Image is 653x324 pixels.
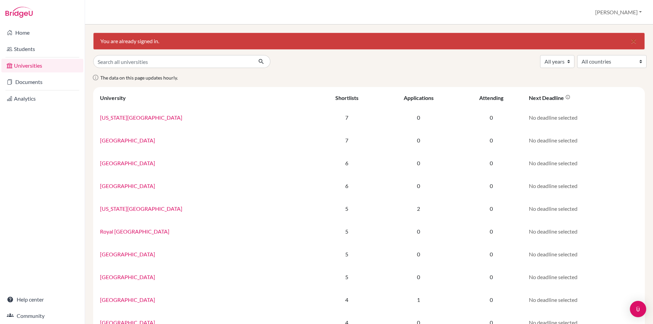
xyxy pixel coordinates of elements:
[5,7,33,18] img: Bridge-U
[93,33,645,50] div: You are already signed in.
[315,266,379,288] td: 5
[100,160,155,166] a: [GEOGRAPHIC_DATA]
[379,106,458,129] td: 0
[529,274,577,280] span: No deadline selected
[379,220,458,243] td: 0
[458,129,524,152] td: 0
[100,251,155,257] a: [GEOGRAPHIC_DATA]
[458,266,524,288] td: 0
[96,90,315,106] th: University
[458,152,524,174] td: 0
[379,243,458,266] td: 0
[100,296,155,303] a: [GEOGRAPHIC_DATA]
[458,197,524,220] td: 0
[379,129,458,152] td: 0
[1,92,83,105] a: Analytics
[335,95,358,101] div: Shortlists
[592,6,645,19] button: [PERSON_NAME]
[100,183,155,189] a: [GEOGRAPHIC_DATA]
[379,174,458,197] td: 0
[630,301,646,317] div: Open Intercom Messenger
[529,114,577,121] span: No deadline selected
[458,220,524,243] td: 0
[379,197,458,220] td: 2
[1,309,83,323] a: Community
[458,174,524,197] td: 0
[100,114,182,121] a: [US_STATE][GEOGRAPHIC_DATA]
[458,243,524,266] td: 0
[379,288,458,311] td: 1
[93,55,253,68] input: Search all universities
[1,59,83,72] a: Universities
[458,288,524,311] td: 0
[315,106,379,129] td: 7
[315,197,379,220] td: 5
[315,174,379,197] td: 6
[529,251,577,257] span: No deadline selected
[315,243,379,266] td: 5
[529,228,577,235] span: No deadline selected
[1,75,83,89] a: Documents
[315,152,379,174] td: 6
[529,205,577,212] span: No deadline selected
[479,95,503,101] div: Attending
[529,160,577,166] span: No deadline selected
[379,266,458,288] td: 0
[379,152,458,174] td: 0
[315,288,379,311] td: 4
[1,26,83,39] a: Home
[529,296,577,303] span: No deadline selected
[100,205,182,212] a: [US_STATE][GEOGRAPHIC_DATA]
[100,228,169,235] a: Royal [GEOGRAPHIC_DATA]
[100,274,155,280] a: [GEOGRAPHIC_DATA]
[315,220,379,243] td: 5
[100,137,155,143] a: [GEOGRAPHIC_DATA]
[404,95,434,101] div: Applications
[1,293,83,306] a: Help center
[529,183,577,189] span: No deadline selected
[315,129,379,152] td: 7
[529,95,570,101] div: Next deadline
[100,75,178,81] span: The data on this page updates hourly.
[529,137,577,143] span: No deadline selected
[623,33,644,49] button: Close
[1,42,83,56] a: Students
[630,37,638,45] i: close
[458,106,524,129] td: 0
